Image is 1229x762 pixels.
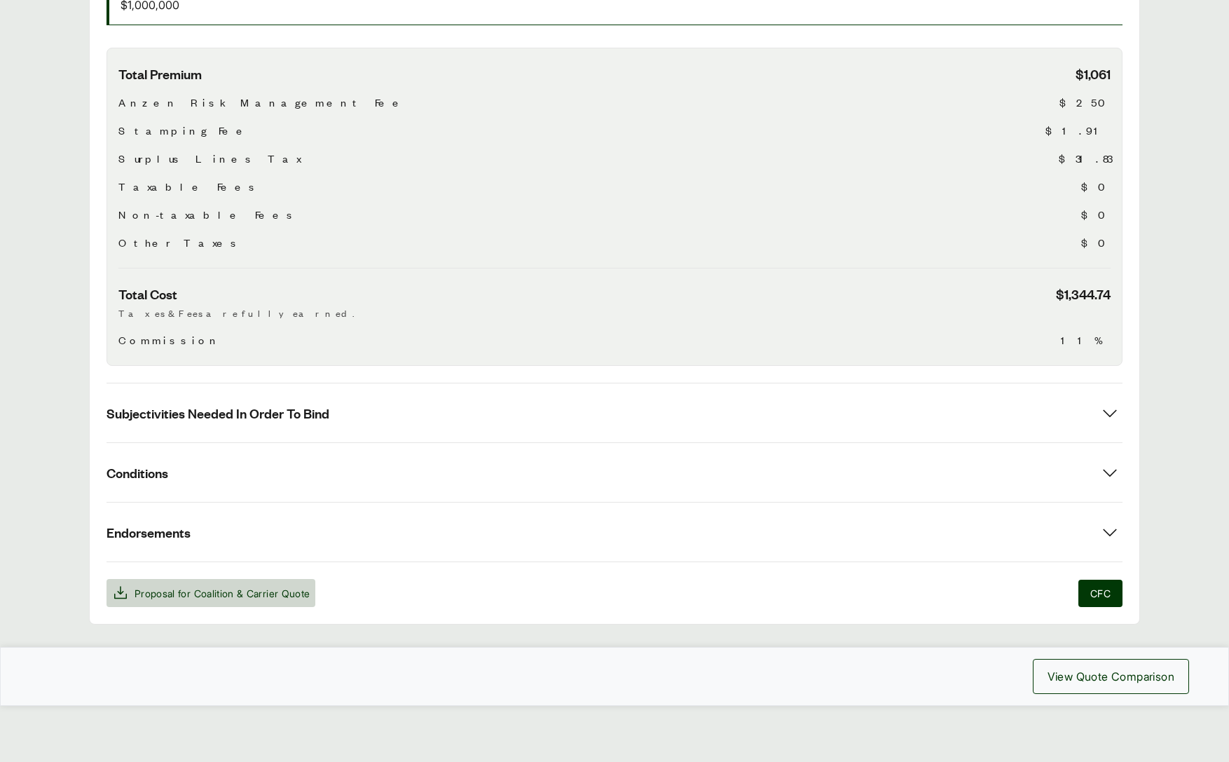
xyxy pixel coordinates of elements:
[118,150,301,167] span: Surplus Lines Tax
[118,94,406,111] span: Anzen Risk Management Fee
[107,579,315,607] button: Proposal for Coalition & Carrier Quote
[1081,178,1111,195] span: $0
[1078,580,1122,607] button: CFC
[107,464,168,482] span: Conditions
[118,234,242,251] span: Other Taxes
[118,122,250,139] span: Stamping Fee
[1033,659,1189,694] button: View Quote Comparison
[118,306,1111,320] p: Taxes & Fees are fully earned.
[118,206,298,223] span: Non-taxable Fees
[1081,206,1111,223] span: $0
[107,404,329,422] span: Subjectivities Needed In Order To Bind
[107,443,1122,502] button: Conditions
[1056,285,1111,303] span: $1,344.74
[118,285,177,303] span: Total Cost
[1045,122,1111,139] span: $1.91
[1076,65,1111,83] span: $1,061
[1059,94,1111,111] span: $250
[135,586,310,601] span: Proposal for
[118,332,221,348] span: Commission
[107,383,1122,442] button: Subjectivities Needed In Order To Bind
[1090,586,1111,601] span: CFC
[194,587,234,599] span: Coalition
[1081,234,1111,251] span: $0
[237,587,310,599] span: & Carrier Quote
[1048,668,1174,685] span: View Quote Comparison
[118,178,260,195] span: Taxable Fees
[1061,332,1111,348] span: 11%
[118,65,202,83] span: Total Premium
[107,503,1122,562] button: Endorsements
[107,524,191,541] span: Endorsements
[1059,150,1111,167] span: $31.83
